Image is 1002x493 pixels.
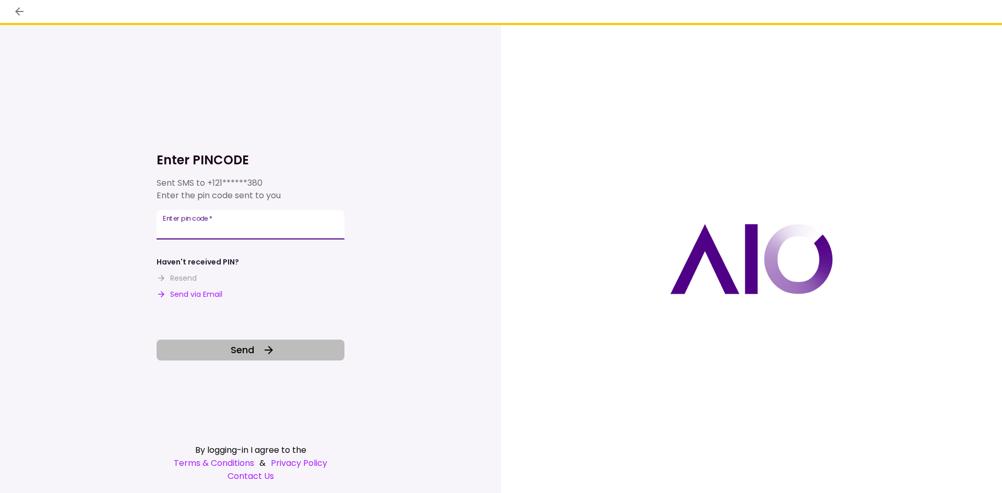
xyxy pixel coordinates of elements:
div: Sent SMS to Enter the pin code sent to you [157,177,344,202]
span: Send [231,343,254,357]
button: Resend [157,273,197,284]
div: & [157,456,344,470]
img: AIO logo [670,224,833,294]
a: Contact Us [157,470,344,483]
button: Send via Email [157,289,222,300]
a: Terms & Conditions [174,456,254,470]
button: Send [157,340,344,360]
h1: Enter PINCODE [157,152,344,169]
div: By logging-in I agree to the [157,443,344,456]
div: Haven't received PIN? [157,257,239,268]
a: Privacy Policy [271,456,327,470]
label: Enter pin code [163,214,212,223]
button: back [10,3,28,20]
